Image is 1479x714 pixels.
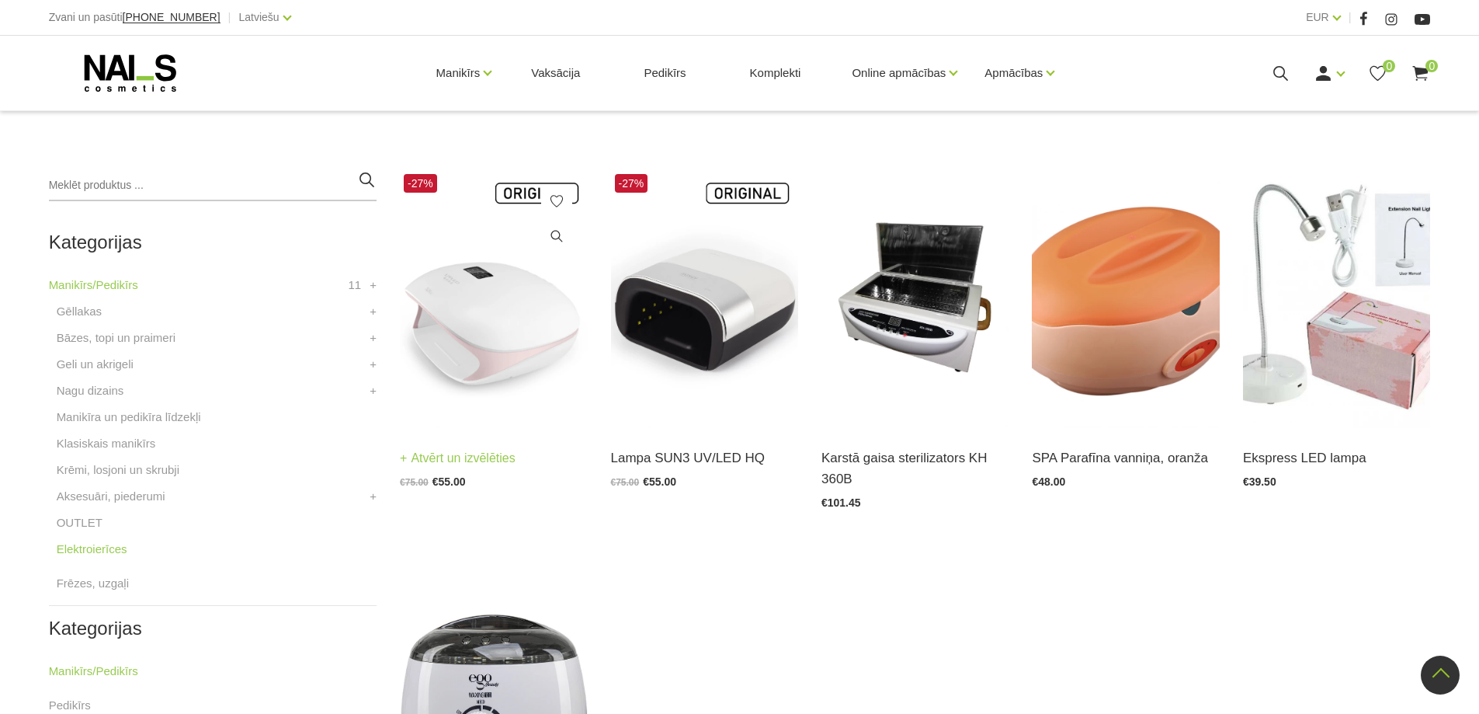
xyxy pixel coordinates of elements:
a: SPA Parafīna vanniņa, oranža [1032,448,1219,468]
h2: Kategorijas [49,618,377,639]
img: Karstā gaisa sterilizatoru var izmantot skaistumkopšanas salonos, manikīra kabinetos, ēdināšanas ... [821,170,1009,428]
a: + [370,276,377,294]
a: Manikīrs/Pedikīrs [49,662,138,681]
a: + [370,381,377,400]
a: Apmācības [984,42,1043,104]
span: €48.00 [1032,475,1065,488]
a: Vaksācija [519,36,592,110]
a: Bāzes, topi un praimeri [57,329,175,347]
span: -27% [615,174,648,193]
a: + [370,487,377,506]
a: Klasiskais manikīrs [57,434,156,453]
span: €55.00 [643,475,676,488]
span: | [228,8,231,27]
a: Online apmācības [852,42,946,104]
a: Geli un akrigeli [57,355,134,374]
h2: Kategorijas [49,232,377,253]
span: €101.45 [821,496,861,509]
a: Manikīra un pedikīra līdzekļi [57,408,201,427]
a: Ekspress LED lampa [1243,448,1430,468]
a: Latviešu [239,8,279,26]
span: -27% [404,174,437,193]
a: Nagu dizains [57,381,124,400]
a: Manikīrs/Pedikīrs [49,276,138,294]
a: [PHONE_NUMBER] [123,12,220,23]
img: Parafīna vanniņa roku un pēdu procedūrām. Parafīna aplikācijas momentāli padara ādu ļoti zīdainu,... [1032,170,1219,428]
img: Ekspress LED lampa.Ideāli piemērota šī brīža aktuālākajai gēla nagu pieaudzēšanas metodei - ekspr... [1243,170,1430,428]
span: 0 [1425,60,1438,72]
span: 11 [348,276,361,294]
span: 0 [1383,60,1395,72]
a: 0 [1368,64,1387,83]
span: €39.50 [1243,475,1276,488]
input: Meklēt produktus ... [49,170,377,201]
img: Modelis: SUNUV 3Jauda: 48WViļņu garums: 365+405nmKalpošanas ilgums: 50000 HRSPogas vadība:10s/30s... [611,170,798,428]
a: + [370,355,377,374]
a: Gēllakas [57,302,102,321]
a: Karstā gaisa sterilizators KH 360B [821,448,1009,489]
div: Zvani un pasūti [49,8,220,27]
span: €75.00 [611,477,640,488]
span: €75.00 [400,477,429,488]
img: Tips:UV LAMPAZīmola nosaukums:SUNUVModeļa numurs: SUNUV4Profesionālā UV/Led lampa.Garantija: 1 ga... [400,170,587,428]
a: Atvērt un izvēlēties [400,448,516,469]
a: Krēmi, losjoni un skrubji [57,461,179,479]
a: OUTLET [57,514,102,532]
a: Elektroierīces [57,540,127,559]
a: 0 [1411,64,1430,83]
a: Manikīrs [436,42,481,104]
a: Pedikīrs [631,36,698,110]
a: EUR [1306,8,1329,26]
a: Komplekti [738,36,814,110]
a: Frēzes, uzgaļi [57,574,129,593]
a: + [370,302,377,321]
span: | [1349,8,1352,27]
span: [PHONE_NUMBER] [123,11,220,23]
a: Lampa SUN3 UV/LED HQ [611,448,798,468]
span: €55.00 [432,475,466,488]
a: + [370,329,377,347]
a: Aksesuāri, piederumi [57,487,165,506]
